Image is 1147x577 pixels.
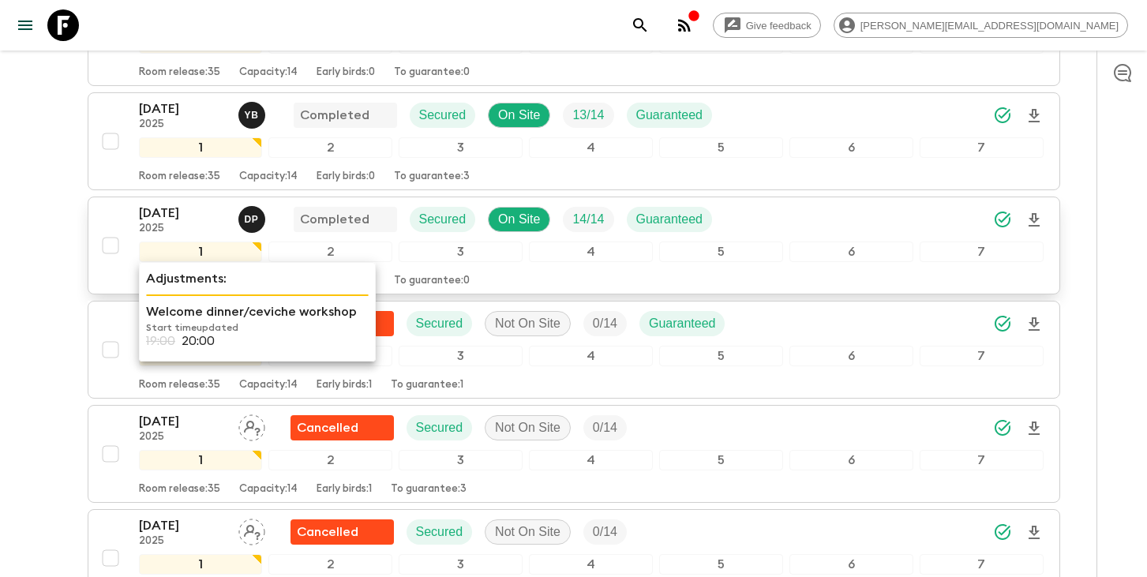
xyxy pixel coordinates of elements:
[139,118,226,131] p: 2025
[920,450,1044,470] div: 7
[1025,315,1044,334] svg: Download Onboarding
[529,137,653,158] div: 4
[593,418,617,437] p: 0 / 14
[139,516,226,535] p: [DATE]
[238,211,268,223] span: Diego Parra
[139,204,226,223] p: [DATE]
[317,66,375,79] p: Early birds: 0
[391,379,463,392] p: To guarantee: 1
[139,450,263,470] div: 1
[300,106,369,125] p: Completed
[416,418,463,437] p: Secured
[636,106,703,125] p: Guaranteed
[593,314,617,333] p: 0 / 14
[416,523,463,541] p: Secured
[238,419,265,432] span: Assign pack leader
[268,554,392,575] div: 2
[1025,419,1044,438] svg: Download Onboarding
[498,210,540,229] p: On Site
[495,314,560,333] p: Not On Site
[399,137,523,158] div: 3
[317,170,375,183] p: Early birds: 0
[139,242,263,262] div: 1
[268,450,392,470] div: 2
[391,483,467,496] p: To guarantee: 3
[495,523,560,541] p: Not On Site
[920,242,1044,262] div: 7
[659,554,783,575] div: 5
[419,210,467,229] p: Secured
[139,137,263,158] div: 1
[649,314,716,333] p: Guaranteed
[737,20,820,32] span: Give feedback
[1025,107,1044,126] svg: Download Onboarding
[300,210,369,229] p: Completed
[993,418,1012,437] svg: Synced Successfully
[139,483,220,496] p: Room release: 35
[239,66,298,79] p: Capacity: 14
[182,334,215,348] p: 20:00
[563,207,613,232] div: Trip Fill
[239,379,298,392] p: Capacity: 14
[529,450,653,470] div: 4
[920,346,1044,366] div: 7
[659,137,783,158] div: 5
[419,106,467,125] p: Secured
[498,106,540,125] p: On Site
[789,242,913,262] div: 6
[789,554,913,575] div: 6
[529,554,653,575] div: 4
[239,170,298,183] p: Capacity: 14
[139,431,226,444] p: 2025
[563,103,613,128] div: Trip Fill
[659,450,783,470] div: 5
[789,137,913,158] div: 6
[593,523,617,541] p: 0 / 14
[139,412,226,431] p: [DATE]
[624,9,656,41] button: search adventures
[399,346,523,366] div: 3
[268,242,392,262] div: 2
[399,554,523,575] div: 3
[529,346,653,366] div: 4
[399,450,523,470] div: 3
[146,334,175,348] p: 19:00
[317,379,372,392] p: Early birds: 1
[399,242,523,262] div: 3
[290,415,394,440] div: Flash Pack cancellation
[659,346,783,366] div: 5
[993,523,1012,541] svg: Synced Successfully
[583,519,627,545] div: Trip Fill
[920,137,1044,158] div: 7
[139,66,220,79] p: Room release: 35
[1025,523,1044,542] svg: Download Onboarding
[290,519,394,545] div: Flash Pack cancellation
[659,242,783,262] div: 5
[139,223,226,235] p: 2025
[993,210,1012,229] svg: Synced Successfully
[993,106,1012,125] svg: Synced Successfully
[583,311,627,336] div: Trip Fill
[993,314,1012,333] svg: Synced Successfully
[789,450,913,470] div: 6
[139,535,226,548] p: 2025
[394,66,470,79] p: To guarantee: 0
[139,554,263,575] div: 1
[636,210,703,229] p: Guaranteed
[146,321,369,334] p: Start time updated
[572,210,604,229] p: 14 / 14
[583,415,627,440] div: Trip Fill
[238,523,265,536] span: Assign pack leader
[239,483,298,496] p: Capacity: 14
[852,20,1127,32] span: [PERSON_NAME][EMAIL_ADDRESS][DOMAIN_NAME]
[416,314,463,333] p: Secured
[789,346,913,366] div: 6
[238,107,268,119] span: Yohan Bayona
[146,302,369,321] p: Welcome dinner/ceviche workshop
[297,523,358,541] p: Cancelled
[268,137,392,158] div: 2
[139,170,220,183] p: Room release: 35
[9,9,41,41] button: menu
[920,554,1044,575] div: 7
[572,106,604,125] p: 13 / 14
